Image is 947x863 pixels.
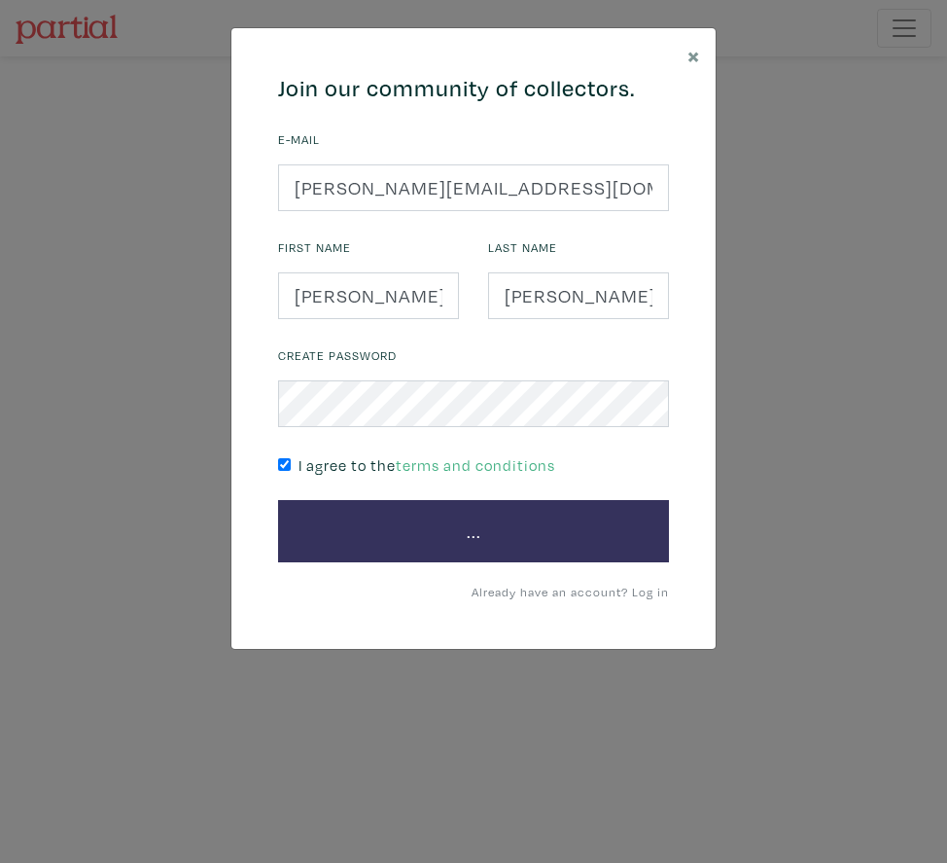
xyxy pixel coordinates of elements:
[396,455,555,475] a: terms and conditions
[298,453,555,477] p: I agree to the
[278,346,397,365] label: Create Password
[472,584,669,599] a: Already have an account? Log in
[687,40,700,70] span: ×
[278,130,320,149] label: E-mail
[278,238,351,257] label: First Name
[488,238,557,257] label: Last Name
[672,28,716,83] button: Close
[278,500,669,562] button: ...
[278,75,669,103] h4: Join our community of collectors.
